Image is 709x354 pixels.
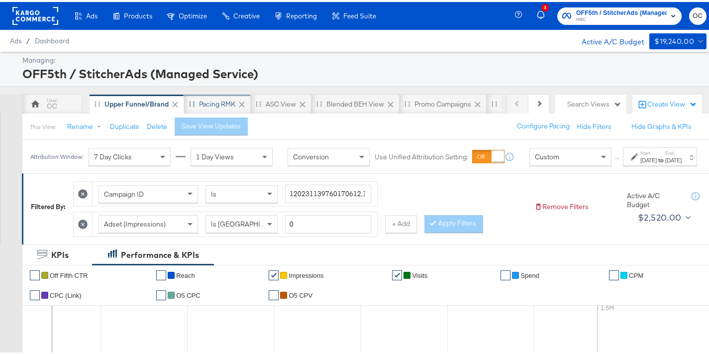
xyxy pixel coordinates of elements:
[640,154,657,162] div: [DATE]
[638,208,682,223] div: $2,520.00
[640,148,657,154] label: Start:
[289,290,312,297] span: O5 CPV
[535,4,552,24] button: 3
[693,8,703,20] span: OC
[124,10,152,18] span: Products
[293,150,329,159] span: Conversion
[375,150,468,160] label: Use Unified Attribution Setting:
[147,120,167,129] button: Delete
[501,268,510,278] a: ✔
[557,5,682,23] button: OFF5th / StitcherAds (Managed Service)HBC
[121,247,199,259] div: Performance & KPIs
[609,268,619,278] a: ✔
[285,183,371,201] input: Enter a search term
[189,99,195,105] div: Drag to reorder tab
[665,154,682,162] div: [DATE]
[414,98,471,107] div: Promo Campaigns
[316,99,322,105] div: Drag to reorder tab
[196,150,234,159] span: 1 Day Views
[571,31,644,46] div: Active A/C Budget
[269,288,279,298] a: ✔
[199,98,235,107] div: Pacing RMK
[577,120,611,129] button: Hide Filters
[634,208,693,224] button: $2,520.00
[649,31,707,47] button: $19,240.00
[211,188,216,197] span: Is
[266,98,296,107] div: ASC View
[576,14,667,22] span: HBC
[269,268,279,278] a: ✔
[35,35,69,43] a: Dashboard
[104,218,166,227] span: Adset (Impressions)
[176,270,195,277] span: Reach
[211,218,287,227] span: Is [GEOGRAPHIC_DATA]
[665,148,682,154] label: End:
[31,200,66,210] div: Filtered By:
[520,270,539,277] span: Spend
[95,99,100,105] div: Drag to reorder tab
[156,288,166,298] a: ✔
[50,270,88,277] span: Off Fifth CTR
[50,290,82,297] span: CPC (Link)
[534,200,589,210] button: Remove Filters
[576,6,667,16] span: OFF5th / StitcherAds (Managed Service)
[94,150,132,159] span: 7 Day Clicks
[343,10,376,18] span: Feed Suite
[285,213,371,232] input: Enter a number
[647,98,697,108] div: Create View
[10,35,21,43] span: Ads
[492,99,497,105] div: Drag to reorder tab
[256,99,261,105] div: Drag to reorder tab
[60,116,112,134] button: Rename
[51,247,69,259] div: KPIs
[179,10,207,18] span: Optimize
[392,268,402,278] a: ✔
[567,98,621,107] div: Search Views
[541,2,549,9] div: 3
[30,268,40,278] a: ✔
[156,268,166,278] a: ✔
[176,290,200,297] span: O5 CPC
[629,270,643,277] span: CPM
[510,116,577,133] button: Configure Pacing
[289,270,323,277] span: Impressions
[631,120,692,129] button: Hide Graphs & KPIs
[326,98,384,107] div: Blended BEH View
[412,270,427,277] span: Visits
[612,155,622,158] span: ↑
[47,100,57,109] div: OC
[654,33,694,46] div: $19,240.00
[21,35,35,43] span: /
[104,188,144,197] span: Campaign ID
[30,288,40,298] a: ✔
[405,99,410,105] div: Drag to reorder tab
[30,121,56,129] div: This View:
[627,189,682,208] div: Active A/C Budget
[30,151,84,158] div: Attribution Window:
[535,150,559,159] span: Custom
[104,98,169,107] div: Upper Funnel/Brand
[385,213,417,231] button: + Add
[233,10,260,18] span: Creative
[286,10,317,18] span: Reporting
[110,120,139,129] button: Duplicate
[22,63,704,80] div: OFF5th / StitcherAds (Managed Service)
[22,54,704,63] div: Managing:
[657,154,665,162] strong: to
[86,10,98,18] span: Ads
[689,5,707,23] button: OC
